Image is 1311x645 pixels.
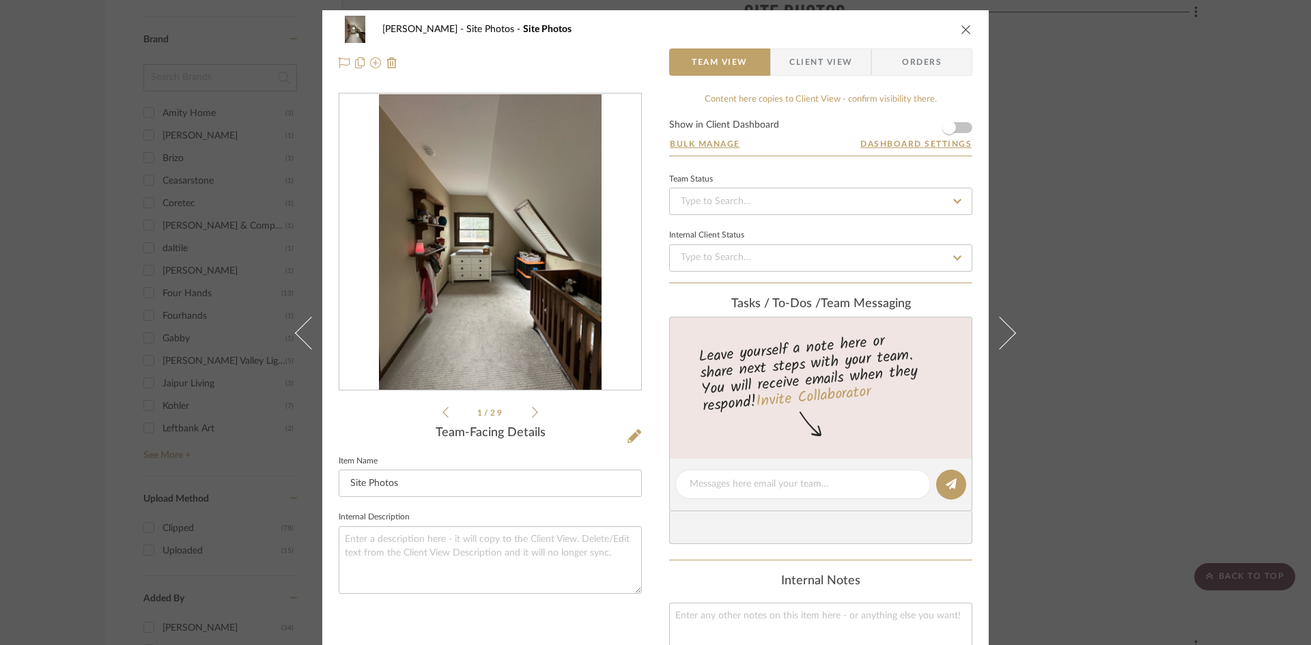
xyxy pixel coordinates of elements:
[484,409,490,417] span: /
[692,48,748,76] span: Team View
[339,458,378,465] label: Item Name
[669,93,972,106] div: Content here copies to Client View - confirm visibility there.
[669,244,972,272] input: Type to Search…
[755,380,872,414] a: Invite Collaborator
[669,176,713,183] div: Team Status
[960,23,972,35] button: close
[669,232,744,239] div: Internal Client Status
[339,470,642,497] input: Enter Item Name
[339,94,641,390] div: 0
[669,574,972,589] div: Internal Notes
[379,94,601,390] img: 0cc30089-d40b-4e30-9f78-f6855201bd9d_436x436.jpg
[731,298,821,310] span: Tasks / To-Dos /
[523,25,572,34] span: Site Photos
[669,188,972,215] input: Type to Search…
[382,25,466,34] span: [PERSON_NAME]
[669,138,741,150] button: Bulk Manage
[789,48,852,76] span: Client View
[860,138,972,150] button: Dashboard Settings
[339,514,410,521] label: Internal Description
[339,16,371,43] img: 0cc30089-d40b-4e30-9f78-f6855201bd9d_48x40.jpg
[386,57,397,68] img: Remove from project
[669,297,972,312] div: team Messaging
[887,48,957,76] span: Orders
[466,25,523,34] span: Site Photos
[339,426,642,441] div: Team-Facing Details
[490,409,504,417] span: 29
[477,409,484,417] span: 1
[668,326,974,418] div: Leave yourself a note here or share next steps with your team. You will receive emails when they ...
